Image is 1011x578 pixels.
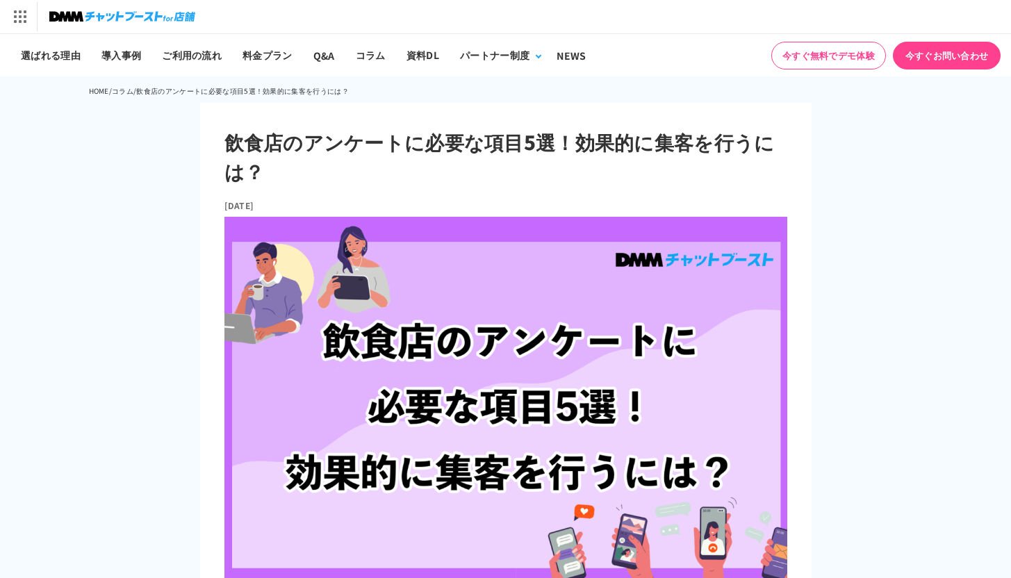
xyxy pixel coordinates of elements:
div: パートナー制度 [460,48,529,63]
a: HOME [89,85,109,96]
a: 資料DL [396,34,450,76]
a: 今すぐお問い合わせ [893,42,1001,69]
a: ご利用の流れ [151,34,232,76]
a: コラム [345,34,396,76]
a: コラム [112,85,133,96]
a: Q&A [303,34,345,76]
img: サービス [2,2,37,31]
li: / [109,83,112,99]
li: 飲食店のアンケートに必要な項目5選！効果的に集客を行うには？ [136,83,349,99]
a: NEWS [546,34,596,76]
li: / [133,83,136,99]
time: [DATE] [224,199,254,211]
a: 選ばれる理由 [10,34,91,76]
img: チャットブーストfor店舗 [49,7,195,26]
h1: 飲食店のアンケートに必要な項目5選！効果的に集客を行うには？ [224,127,787,185]
a: 料金プラン [232,34,303,76]
a: 導入事例 [91,34,151,76]
a: 今すぐ無料でデモ体験 [771,42,886,69]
